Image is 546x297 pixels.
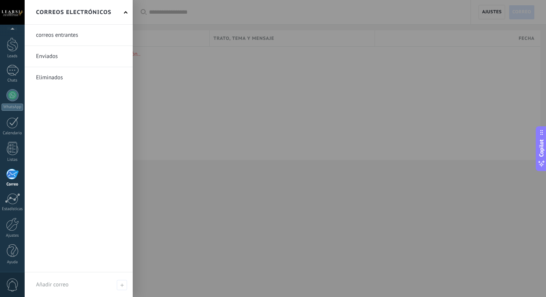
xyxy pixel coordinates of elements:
span: Añadir correo [117,280,127,290]
div: Ayuda [2,260,24,265]
div: WhatsApp [2,104,23,111]
li: correos entrantes [25,25,133,46]
div: Ajustes [2,233,24,238]
div: Chats [2,78,24,83]
div: Leads [2,54,24,59]
li: Enviados [25,46,133,67]
div: Correo [2,182,24,187]
span: Añadir correo [36,281,69,288]
h2: Correos electrónicos [36,0,111,24]
span: Copilot [538,139,545,157]
div: Calendario [2,131,24,136]
div: Estadísticas [2,207,24,212]
li: Eliminados [25,67,133,88]
div: Listas [2,157,24,162]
